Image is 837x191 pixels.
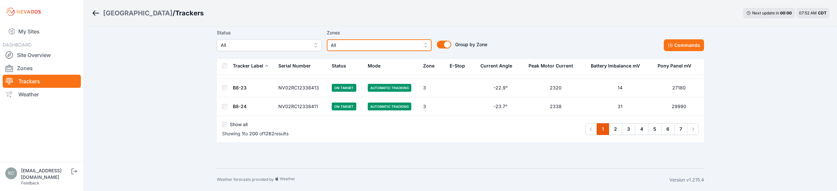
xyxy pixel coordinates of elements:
[274,97,328,116] td: NV02RC12338411
[476,79,525,97] td: -22.9°
[233,58,269,74] button: Tracker Label
[529,58,578,74] button: Peak Motor Current
[368,58,386,74] button: Mode
[450,63,465,69] div: E-Stop
[332,63,346,69] div: Status
[103,9,173,18] a: [GEOGRAPHIC_DATA]
[455,42,487,47] span: Group by Zone
[423,63,435,69] div: Zone
[233,63,263,69] div: Tracker Label
[654,97,704,116] td: 29990
[175,9,204,18] h3: Trackers
[818,10,827,15] span: CDT
[5,167,17,179] img: rono@prim.com
[264,131,274,136] span: 1262
[654,79,704,97] td: 27180
[480,63,512,69] div: Current Angle
[92,5,204,22] nav: Breadcrumb
[368,63,381,69] div: Mode
[217,29,322,37] label: Status
[780,10,792,16] div: 00 : 00
[233,104,247,109] a: B8-24
[332,103,356,110] span: On Target
[221,41,308,49] span: All
[419,97,446,116] td: 3
[648,123,661,135] a: 5
[3,48,81,62] a: Site Overview
[597,123,609,135] a: 1
[529,63,573,69] div: Peak Motor Current
[242,131,244,136] span: 1
[635,123,648,135] a: 4
[752,10,779,15] span: Next update in
[587,79,654,97] td: 14
[249,131,258,136] span: 200
[525,79,586,97] td: 2320
[368,84,411,92] span: Automatic Tracking
[278,63,311,69] div: Serial Number
[419,79,446,97] td: 3
[230,121,248,128] label: Show all
[799,10,817,15] span: 07:52 AM
[587,97,654,116] td: 31
[3,75,81,88] a: Trackers
[3,88,81,101] a: Weather
[3,42,31,48] span: DASHBOARD
[622,123,635,135] a: 3
[327,29,432,37] label: Zones
[217,177,669,183] div: Weather forecasts provided by
[585,123,699,135] nav: Pagination
[658,63,691,69] div: Pony Panel mV
[3,62,81,75] a: Zones
[674,123,687,135] a: 7
[327,39,432,51] button: All
[233,85,247,90] a: B8-23
[3,24,81,39] a: My Sites
[368,103,411,110] span: Automatic Tracking
[525,97,586,116] td: 2338
[476,97,525,116] td: -23.7°
[591,58,645,74] button: Battery Imbalance mV
[450,58,470,74] button: E-Stop
[217,39,322,51] button: All
[423,58,440,74] button: Zone
[278,58,316,74] button: Serial Number
[222,130,288,137] p: Showing to of results
[661,123,675,135] a: 6
[591,63,640,69] div: Battery Imbalance mV
[21,167,70,181] div: [EMAIL_ADDRESS][DOMAIN_NAME]
[480,58,517,74] button: Current Angle
[5,7,42,17] img: Nevados
[332,58,351,74] button: Status
[658,58,697,74] button: Pony Panel mV
[331,41,418,49] span: All
[609,123,622,135] a: 2
[173,9,175,18] span: /
[274,79,328,97] td: NV02RC12338413
[332,84,356,92] span: On Target
[669,177,704,183] div: Version v1.215.4
[21,181,39,185] a: Feedback
[664,39,704,51] button: Commands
